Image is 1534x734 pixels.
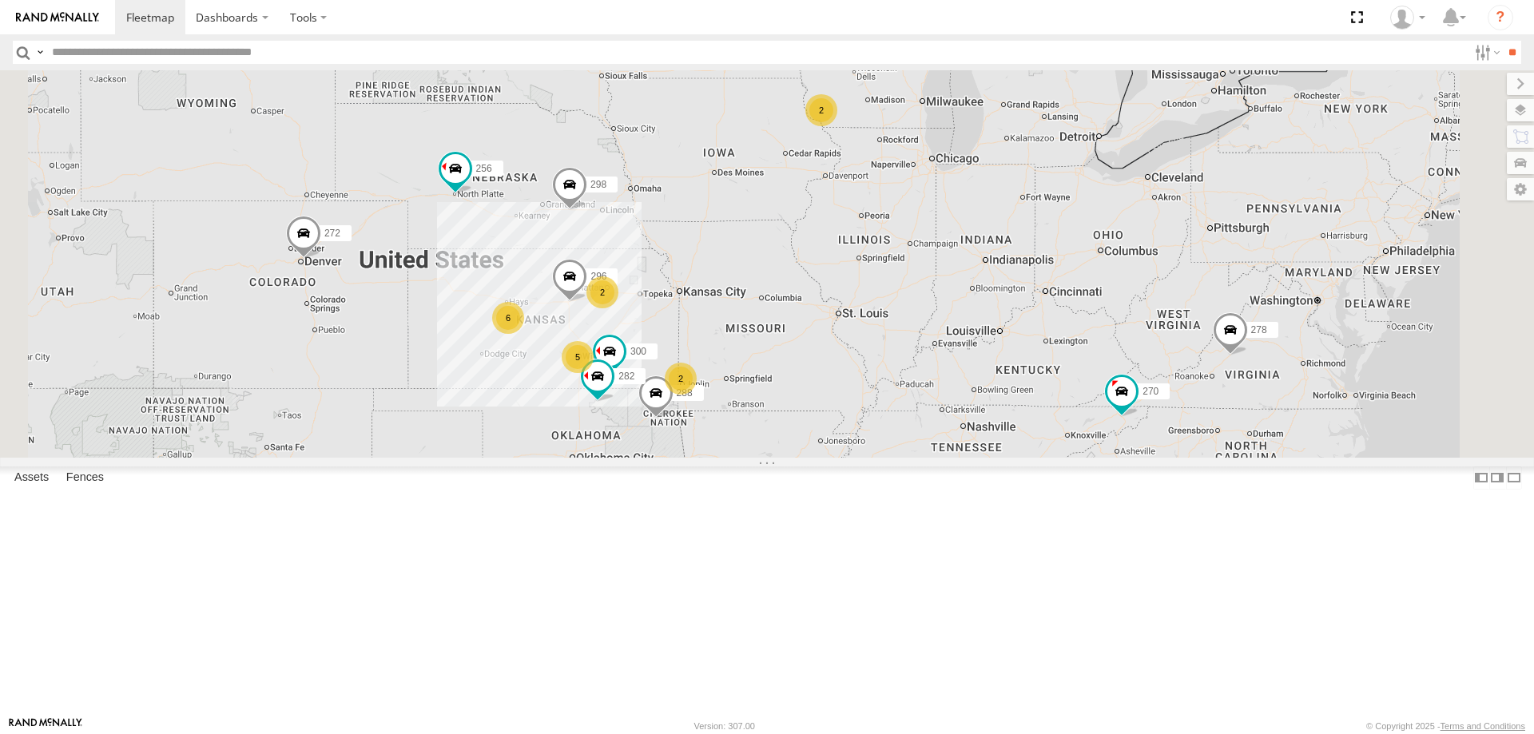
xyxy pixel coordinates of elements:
[586,276,618,308] div: 2
[34,41,46,64] label: Search Query
[677,387,693,399] span: 288
[476,163,492,174] span: 256
[1385,6,1431,30] div: Steve Basgall
[1143,386,1158,397] span: 270
[805,94,837,126] div: 2
[1489,466,1505,490] label: Dock Summary Table to the Right
[1468,41,1503,64] label: Search Filter Options
[1473,466,1489,490] label: Dock Summary Table to the Left
[590,271,606,282] span: 296
[618,371,634,382] span: 282
[562,341,594,373] div: 5
[58,466,112,489] label: Fences
[1506,466,1522,490] label: Hide Summary Table
[324,227,340,238] span: 272
[9,718,82,734] a: Visit our Website
[1488,5,1513,30] i: ?
[1441,721,1525,731] a: Terms and Conditions
[590,179,606,190] span: 298
[665,363,697,395] div: 2
[694,721,755,731] div: Version: 307.00
[6,466,57,489] label: Assets
[1366,721,1525,731] div: © Copyright 2025 -
[16,12,99,23] img: rand-logo.svg
[492,302,524,334] div: 6
[630,346,646,357] span: 300
[1507,178,1534,200] label: Map Settings
[1251,324,1267,335] span: 278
